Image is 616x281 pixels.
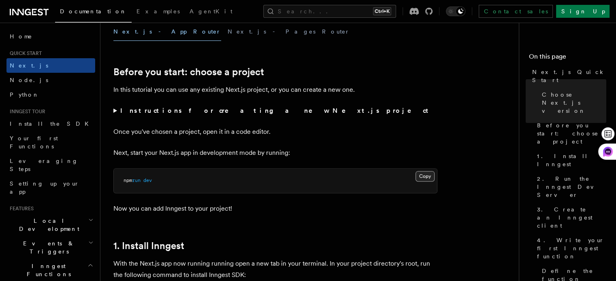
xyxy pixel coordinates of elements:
button: Copy [416,171,435,182]
span: AgentKit [190,8,232,15]
button: Next.js - App Router [113,23,221,41]
a: Next.js Quick Start [529,65,606,87]
span: 2. Run the Inngest Dev Server [537,175,606,199]
a: Contact sales [479,5,553,18]
a: AgentKit [185,2,237,22]
p: Next, start your Next.js app in development mode by running: [113,147,437,158]
span: Before you start: choose a project [537,121,606,146]
a: 2. Run the Inngest Dev Server [534,171,606,202]
span: Inngest Functions [6,262,87,278]
a: 1. Install Inngest [534,149,606,171]
kbd: Ctrl+K [373,7,391,15]
button: Local Development [6,213,95,236]
a: Examples [132,2,185,22]
span: Features [6,205,34,212]
span: Next.js Quick Start [532,68,606,84]
a: 1. Install Inngest [113,240,184,251]
a: Sign Up [556,5,610,18]
button: Toggle dark mode [446,6,465,16]
span: Examples [136,8,180,15]
p: In this tutorial you can use any existing Next.js project, or you can create a new one. [113,84,437,95]
span: Python [10,91,39,98]
button: Next.js - Pages Router [228,23,350,41]
span: npm [124,177,132,183]
p: With the Next.js app now running running open a new tab in your terminal. In your project directo... [113,258,437,281]
span: 1. Install Inngest [537,152,606,168]
span: Home [10,32,32,40]
span: run [132,177,141,183]
a: 4. Write your first Inngest function [534,233,606,264]
span: Local Development [6,217,88,233]
span: Install the SDK [10,120,94,127]
span: 3. Create an Inngest client [537,205,606,230]
a: Python [6,87,95,102]
a: Leveraging Steps [6,154,95,176]
a: Documentation [55,2,132,23]
span: Choose Next.js version [542,91,606,115]
a: Before you start: choose a project [113,66,264,78]
span: Documentation [60,8,127,15]
a: 3. Create an Inngest client [534,202,606,233]
span: Events & Triggers [6,239,88,256]
a: Setting up your app [6,176,95,199]
span: Node.js [10,77,48,83]
p: Once you've chosen a project, open it in a code editor. [113,126,437,137]
a: Choose Next.js version [539,87,606,118]
span: Setting up your app [10,180,79,195]
button: Search...Ctrl+K [263,5,396,18]
span: Leveraging Steps [10,158,78,172]
span: dev [143,177,152,183]
button: Events & Triggers [6,236,95,259]
summary: Instructions for creating a new Next.js project [113,105,437,116]
a: Node.js [6,73,95,87]
span: Inngest tour [6,108,45,115]
p: Now you can add Inngest to your project! [113,203,437,214]
a: Home [6,29,95,44]
span: Your first Functions [10,135,58,150]
span: Next.js [10,62,48,69]
a: Before you start: choose a project [534,118,606,149]
a: Your first Functions [6,131,95,154]
h4: On this page [529,52,606,65]
span: Quick start [6,50,42,57]
span: 4. Write your first Inngest function [537,236,606,260]
a: Install the SDK [6,116,95,131]
a: Next.js [6,58,95,73]
strong: Instructions for creating a new Next.js project [120,107,432,114]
